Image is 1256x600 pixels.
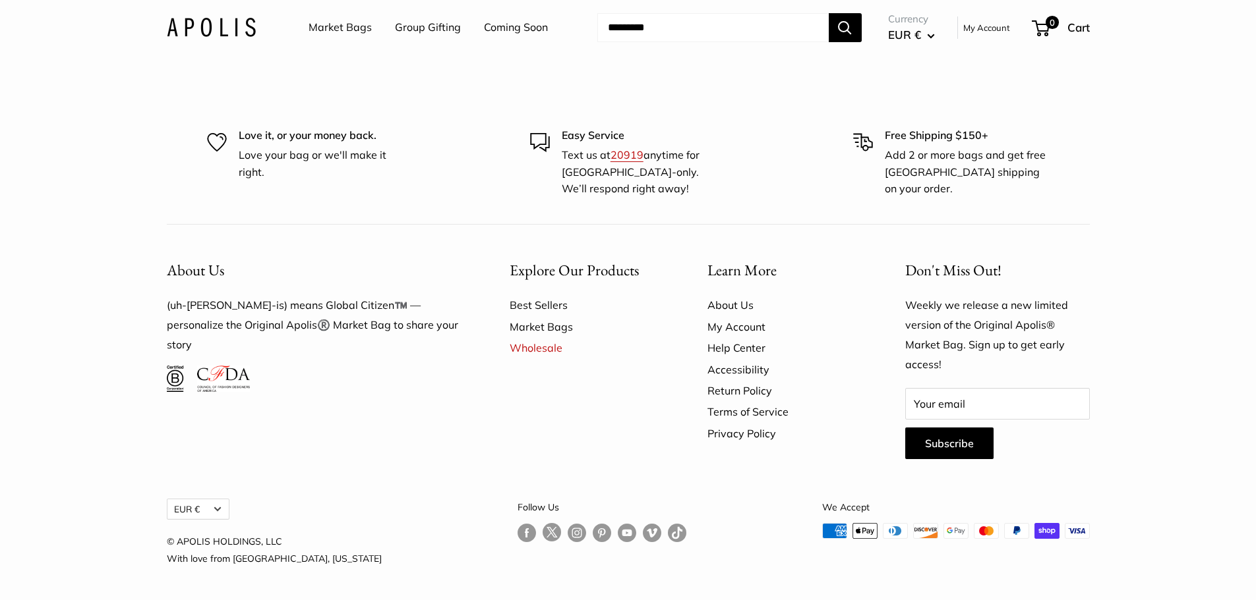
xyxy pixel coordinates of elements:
a: My Account [707,316,859,337]
a: My Account [963,20,1010,36]
p: Free Shipping $150+ [885,127,1050,144]
a: About Us [707,294,859,315]
a: Help Center [707,337,859,358]
p: We Accept [822,499,1090,516]
button: Learn More [707,258,859,283]
p: Weekly we release a new limited version of the Original Apolis® Market Bag. Sign up to get early ... [905,296,1090,375]
p: (uh-[PERSON_NAME]-is) means Global Citizen™️ — personalize the Original Apolis®️ Market Bag to sh... [167,296,464,355]
p: Follow Us [518,499,686,516]
span: 0 [1045,16,1058,29]
a: Follow us on Tumblr [668,523,686,542]
a: Group Gifting [395,18,461,38]
p: Don't Miss Out! [905,258,1090,283]
p: Text us at anytime for [GEOGRAPHIC_DATA]-only. We’ll respond right away! [562,147,727,198]
button: Explore Our Products [510,258,661,283]
a: Market Bags [510,316,661,337]
span: Currency [888,10,935,28]
a: Terms of Service [707,401,859,422]
span: About Us [167,260,224,280]
a: Follow us on YouTube [618,523,636,542]
a: Accessibility [707,359,859,380]
p: Easy Service [562,127,727,144]
img: Certified B Corporation [167,366,185,392]
span: EUR € [888,28,921,41]
a: Follow us on Vimeo [643,523,661,542]
a: Follow us on Instagram [568,523,586,542]
a: Market Bags [309,18,372,38]
button: EUR € [888,24,935,45]
a: Follow us on Twitter [543,523,561,547]
a: Coming Soon [484,18,548,38]
button: About Us [167,258,464,283]
a: Privacy Policy [707,423,859,444]
p: © APOLIS HOLDINGS, LLC With love from [GEOGRAPHIC_DATA], [US_STATE] [167,533,382,567]
p: Love it, or your money back. [239,127,404,144]
a: 20919 [611,148,643,161]
input: Search... [597,13,829,42]
a: Best Sellers [510,294,661,315]
p: Add 2 or more bags and get free [GEOGRAPHIC_DATA] shipping on your order. [885,147,1050,198]
a: Follow us on Facebook [518,523,536,542]
a: Follow us on Pinterest [593,523,611,542]
img: Apolis [167,18,256,37]
button: Subscribe [905,427,994,459]
a: Return Policy [707,380,859,401]
img: Council of Fashion Designers of America Member [197,366,249,392]
p: Love your bag or we'll make it right. [239,147,404,180]
span: Cart [1067,20,1090,34]
span: Explore Our Products [510,260,639,280]
a: Wholesale [510,337,661,358]
button: Search [829,13,862,42]
a: 0 Cart [1033,17,1090,38]
button: EUR € [167,499,229,520]
span: Learn More [707,260,777,280]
